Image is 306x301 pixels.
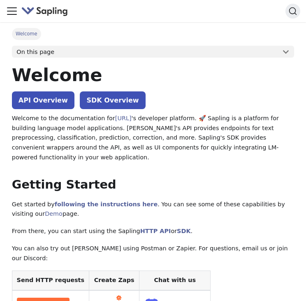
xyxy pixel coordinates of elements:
[89,271,139,290] th: Create Zaps
[12,28,41,40] span: Welcome
[285,4,300,19] button: Search (Command+K)
[12,91,74,109] a: API Overview
[12,177,294,192] h2: Getting Started
[6,5,18,17] button: Toggle navigation bar
[80,91,145,109] a: SDK Overview
[12,46,294,58] button: On this page
[21,5,71,17] a: Sapling.aiSapling.ai
[140,228,171,234] a: HTTP API
[139,271,211,290] th: Chat with us
[12,114,294,163] p: Welcome to the documentation for 's developer platform. 🚀 Sapling is a platform for building lang...
[45,210,63,217] a: Demo
[12,244,294,264] p: You can also try out [PERSON_NAME] using Postman or Zapier. For questions, email us or join our D...
[12,64,294,86] h1: Welcome
[55,201,158,208] a: following the instructions here
[177,228,190,234] a: SDK
[12,28,294,40] nav: Breadcrumbs
[115,115,132,121] a: [URL]
[12,271,89,290] th: Send HTTP requests
[12,226,294,236] p: From there, you can start using the Sapling or .
[12,200,294,219] p: Get started by . You can see some of these capabilities by visiting our page.
[21,5,68,17] img: Sapling.ai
